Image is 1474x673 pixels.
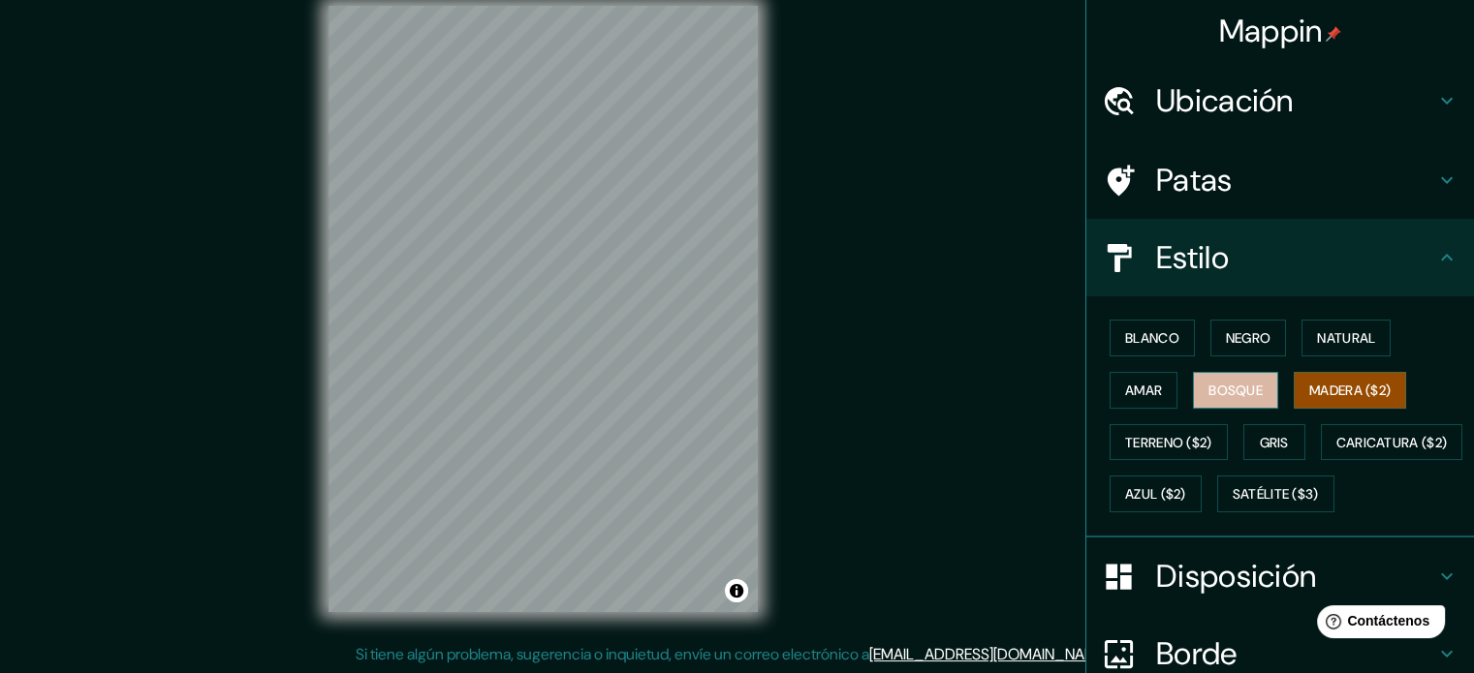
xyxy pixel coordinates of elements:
[356,644,869,664] font: Si tiene algún problema, sugerencia o inquietud, envíe un correo electrónico a
[725,579,748,602] button: Activar o desactivar atribución
[869,644,1109,664] a: [EMAIL_ADDRESS][DOMAIN_NAME]
[1086,62,1474,139] div: Ubicación
[1125,329,1179,347] font: Blanco
[1302,597,1453,652] iframe: Lanzador de widgets de ayuda
[1326,26,1341,42] img: pin-icon.png
[1309,382,1391,399] font: Madera ($2)
[1260,434,1289,451] font: Gris
[1233,486,1319,504] font: Satélite ($3)
[1156,160,1233,200] font: Patas
[329,6,758,612] canvas: Mapa
[1110,372,1177,409] button: Amar
[1219,11,1323,51] font: Mappin
[1125,486,1186,504] font: Azul ($2)
[1226,329,1271,347] font: Negro
[1156,80,1294,121] font: Ubicación
[1317,329,1375,347] font: Natural
[1125,434,1212,451] font: Terreno ($2)
[1294,372,1406,409] button: Madera ($2)
[1210,320,1287,356] button: Negro
[1208,382,1263,399] font: Bosque
[1125,382,1162,399] font: Amar
[1193,372,1278,409] button: Bosque
[1086,219,1474,296] div: Estilo
[1321,424,1463,461] button: Caricatura ($2)
[1086,141,1474,219] div: Patas
[1110,475,1202,512] button: Azul ($2)
[1110,424,1228,461] button: Terreno ($2)
[1217,475,1334,512] button: Satélite ($3)
[1110,320,1195,356] button: Blanco
[1243,424,1305,461] button: Gris
[1086,537,1474,615] div: Disposición
[1302,320,1391,356] button: Natural
[1156,556,1316,597] font: Disposición
[1336,434,1448,451] font: Caricatura ($2)
[1156,237,1229,278] font: Estilo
